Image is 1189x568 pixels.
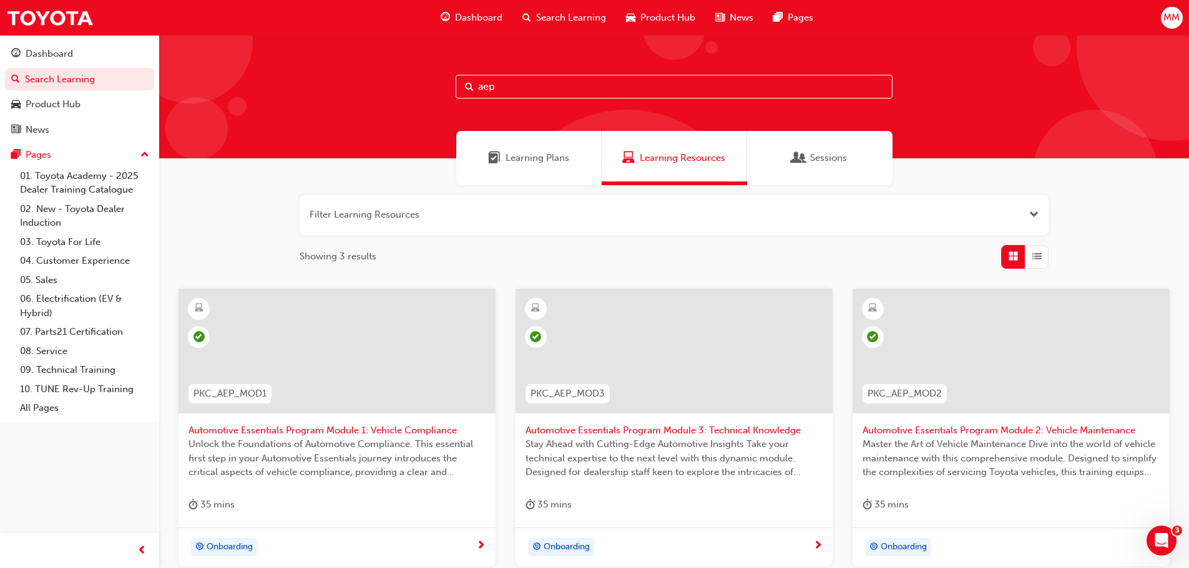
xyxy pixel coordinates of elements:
[455,11,502,25] span: Dashboard
[863,497,909,513] div: 35 mins
[869,539,878,556] span: target-icon
[867,331,878,342] span: learningRecordVerb_COMPLETE-icon
[773,10,783,26] span: pages-icon
[15,380,154,399] a: 10. TUNE Rev-Up Training
[530,331,541,342] span: learningRecordVerb_COMPLETE-icon
[1032,249,1042,264] span: List
[640,11,695,25] span: Product Hub
[431,5,512,31] a: guage-iconDashboard
[26,148,51,162] div: Pages
[207,540,253,554] span: Onboarding
[868,387,942,401] span: PKC_AEP_MOD2
[526,437,823,479] span: Stay Ahead with Cutting-Edge Automotive Insights Take your technical expertise to the next level ...
[195,539,204,556] span: target-icon
[5,143,154,166] button: Pages
[522,10,531,26] span: search-icon
[1161,7,1183,29] button: MM
[1172,526,1182,536] span: 3
[15,289,154,322] a: 06. Electrification (EV & Hybrid)
[15,360,154,380] a: 09. Technical Training
[747,131,893,185] a: SessionsSessions
[793,151,805,165] span: Sessions
[193,387,267,401] span: PKC_AEP_MOD1
[640,151,725,165] span: Learning Resources
[15,271,154,290] a: 05. Sales
[15,251,154,271] a: 04. Customer Experience
[5,93,154,116] a: Product Hub
[193,331,205,342] span: learningRecordVerb_PASS-icon
[300,249,376,264] span: Showing 3 results
[11,74,20,85] span: search-icon
[531,387,605,401] span: PKC_AEP_MOD3
[188,423,486,438] span: Automotive Essentials Program Module 1: Vehicle Compliance
[5,118,154,142] a: News
[544,540,590,554] span: Onboarding
[810,151,847,165] span: Sessions
[602,131,747,185] a: Learning ResourcesLearning Resources
[188,497,198,513] span: duration-icon
[456,131,602,185] a: Learning PlansLearning Plans
[476,541,486,552] span: next-icon
[1029,208,1039,222] button: Open the filter
[1163,11,1180,25] span: MM
[531,301,540,317] span: learningResourceType_ELEARNING-icon
[11,49,21,60] span: guage-icon
[616,5,705,31] a: car-iconProduct Hub
[456,75,893,99] input: Search...
[15,342,154,361] a: 08. Service
[15,166,154,200] a: 01. Toyota Academy - 2025 Dealer Training Catalogue
[137,543,147,559] span: prev-icon
[5,68,154,91] a: Search Learning
[26,123,49,137] div: News
[863,437,1160,479] span: Master the Art of Vehicle Maintenance Dive into the world of vehicle maintenance with this compre...
[526,497,572,513] div: 35 mins
[488,151,501,165] span: Learning Plans
[6,4,94,32] img: Trak
[763,5,823,31] a: pages-iconPages
[11,150,21,161] span: pages-icon
[1147,526,1177,556] iframe: Intercom live chat
[526,497,535,513] span: duration-icon
[11,99,21,110] span: car-icon
[15,398,154,418] a: All Pages
[868,301,877,317] span: learningResourceType_ELEARNING-icon
[11,125,21,136] span: news-icon
[532,539,541,556] span: target-icon
[813,541,823,552] span: next-icon
[1009,249,1018,264] span: Grid
[179,289,496,567] a: PKC_AEP_MOD1Automotive Essentials Program Module 1: Vehicle ComplianceUnlock the Foundations of A...
[512,5,616,31] a: search-iconSearch Learning
[15,322,154,342] a: 07. Parts21 Certification
[730,11,753,25] span: News
[140,147,149,163] span: up-icon
[15,200,154,233] a: 02. New - Toyota Dealer Induction
[516,289,833,567] a: PKC_AEP_MOD3Automotive Essentials Program Module 3: Technical KnowledgeStay Ahead with Cutting-Ed...
[622,151,635,165] span: Learning Resources
[26,97,81,112] div: Product Hub
[195,301,203,317] span: learningResourceType_ELEARNING-icon
[506,151,569,165] span: Learning Plans
[863,497,872,513] span: duration-icon
[536,11,606,25] span: Search Learning
[5,42,154,65] a: Dashboard
[863,423,1160,438] span: Automotive Essentials Program Module 2: Vehicle Maintenance
[15,233,154,252] a: 03. Toyota For Life
[526,423,823,438] span: Automotive Essentials Program Module 3: Technical Knowledge
[626,10,635,26] span: car-icon
[881,540,927,554] span: Onboarding
[188,497,235,513] div: 35 mins
[465,80,474,94] span: Search
[715,10,725,26] span: news-icon
[705,5,763,31] a: news-iconNews
[26,47,73,61] div: Dashboard
[188,437,486,479] span: Unlock the Foundations of Automotive Compliance. This essential first step in your Automotive Ess...
[441,10,450,26] span: guage-icon
[853,289,1170,567] a: PKC_AEP_MOD2Automotive Essentials Program Module 2: Vehicle MaintenanceMaster the Art of Vehicle ...
[788,11,813,25] span: Pages
[5,40,154,143] button: DashboardSearch LearningProduct HubNews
